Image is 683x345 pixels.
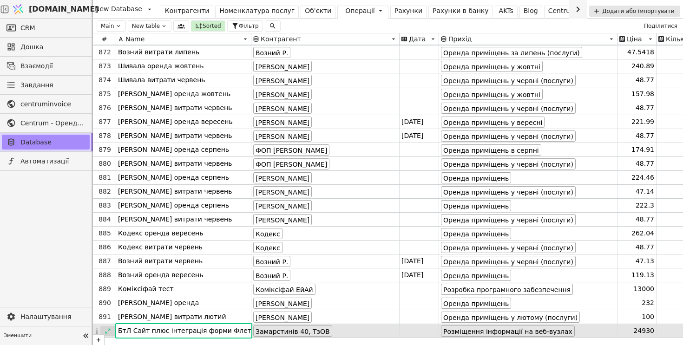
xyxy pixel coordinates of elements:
[20,42,85,52] span: Дошка
[524,6,538,16] div: Blog
[441,228,511,239] div: Оренда приміщень
[261,35,301,43] span: Контрагент
[2,116,90,130] a: Centrum - Оренда офісних приміщень
[118,131,232,141] span: [PERSON_NAME] витрати червень
[617,254,657,268] div: 47.13
[441,284,573,295] div: Розробка програмного забезпечення
[617,115,657,129] div: 221.99
[617,185,657,198] div: 47.14
[400,254,439,268] div: [DATE]
[94,215,116,224] div: 884
[94,75,116,85] div: 874
[94,61,116,71] div: 873
[253,89,312,100] div: [PERSON_NAME]
[400,115,439,129] div: [DATE]
[441,158,576,169] div: Оренда приміщень у червні (послуги)
[94,298,116,308] div: 890
[441,214,576,225] div: Оренда приміщень у червні (послуги)
[305,6,331,16] div: Об'єкти
[253,103,312,114] div: [PERSON_NAME]
[239,22,259,30] span: Фільтр
[2,135,90,150] a: Database
[441,312,580,323] div: Оренда приміщень у лютому (послуги)
[118,103,232,113] span: [PERSON_NAME] витрати червень
[20,80,53,90] span: Завдання
[499,6,513,16] div: AKTs
[544,6,602,19] a: Centrum Leads
[441,130,576,142] div: Оренда приміщень у червні (послуги)
[94,159,116,169] div: 880
[409,35,426,43] span: Дата
[118,256,203,266] span: Возний витрати червень
[118,173,229,182] span: [PERSON_NAME] оренда серпень
[94,256,116,266] div: 887
[95,20,126,32] button: Main
[118,228,203,238] span: Кодекс оренда вересень
[29,4,99,15] span: [DOMAIN_NAME]
[441,256,576,267] div: Оренда приміщень у червні (послуги)
[20,156,85,166] span: Автоматизації
[118,312,226,322] span: [PERSON_NAME] витрати лютий
[519,6,542,19] a: Blog
[617,59,657,73] div: 240.89
[253,47,290,58] div: Возний Р.
[118,215,232,224] span: [PERSON_NAME] витрати червень
[253,186,312,197] div: [PERSON_NAME]
[215,6,299,19] a: Номенклатура послуг
[400,129,439,143] div: [DATE]
[441,103,576,114] div: Оренда приміщень у червні (послуги)
[253,256,290,267] div: Возний Р.
[441,47,582,58] div: Оренда приміщень за липень (послуги)
[20,23,35,33] span: CRM
[94,117,116,127] div: 877
[617,241,657,254] div: 48.77
[345,6,375,16] div: Операції
[20,137,85,147] span: Database
[441,117,545,128] div: Оренда приміщень у вересні
[617,310,657,324] div: 100
[441,325,575,337] div: Розміщення інформації на веб-вузлах
[118,284,174,294] span: Коміксіфай тест
[118,270,203,280] span: Возний оренда вересень
[4,332,79,340] span: Зменшити
[227,20,263,32] button: Фільтр
[400,268,439,282] div: [DATE]
[94,284,116,294] div: 889
[161,6,214,19] a: Контрагенти
[118,298,199,308] span: [PERSON_NAME] оренда
[118,117,233,127] span: [PERSON_NAME] оренда вересень
[617,46,657,59] div: 47.5418
[253,325,332,337] div: Замарстинів 40, ТзОВ
[203,22,221,30] span: Sorted
[93,33,116,45] div: #
[617,227,657,240] div: 262.04
[94,103,116,113] div: 876
[118,75,205,85] span: Шивала витрати червень
[617,213,657,226] div: 48.77
[94,145,116,155] div: 879
[118,187,232,196] span: [PERSON_NAME] витрати червень
[94,228,116,238] div: 885
[617,171,657,184] div: 224.46
[617,282,657,296] div: 13000
[617,101,657,115] div: 48.77
[9,0,93,18] a: [DOMAIN_NAME]
[118,89,230,99] span: [PERSON_NAME] оренда жовтень
[441,89,543,100] div: Оренда приміщень у жовтні
[433,6,489,16] div: Рахунки в банку
[94,89,116,99] div: 875
[2,78,90,92] a: Завдання
[219,6,295,16] div: Номенклатура послуг
[253,172,312,183] div: [PERSON_NAME]
[20,99,85,109] span: centruminvoice
[495,6,518,19] a: AKTs
[640,20,681,32] button: Поділитися
[118,61,204,71] span: Шивала оренда жовтень
[94,173,116,182] div: 881
[617,143,657,156] div: 174.91
[20,312,85,322] span: Налаштування
[617,296,657,310] div: 232
[94,201,116,210] div: 883
[118,145,229,155] span: [PERSON_NAME] оренда серпень
[337,6,388,19] a: Операції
